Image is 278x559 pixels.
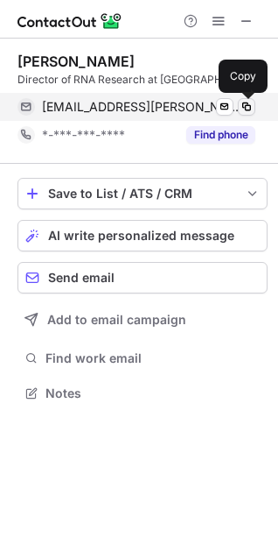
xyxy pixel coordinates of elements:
span: AI write personalized message [48,229,234,243]
button: Notes [17,381,268,406]
button: save-profile-one-click [17,178,268,209]
div: [PERSON_NAME] [17,53,135,70]
button: Reveal Button [186,126,255,144]
button: Find work email [17,346,268,371]
span: Send email [48,271,115,285]
span: Notes [45,386,261,401]
img: ContactOut v5.3.10 [17,11,122,32]
div: Director of RNA Research at [GEOGRAPHIC_DATA] [17,72,268,88]
button: Send email [17,262,268,294]
button: Add to email campaign [17,304,268,336]
span: Add to email campaign [47,313,186,327]
span: [EMAIL_ADDRESS][PERSON_NAME][DOMAIN_NAME] [42,99,242,115]
span: Find work email [45,350,261,366]
div: Save to List / ATS / CRM [48,187,237,201]
button: AI write personalized message [17,220,268,251]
